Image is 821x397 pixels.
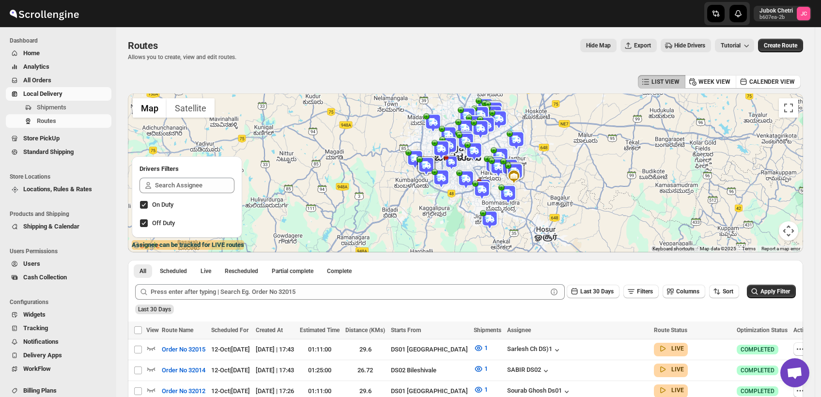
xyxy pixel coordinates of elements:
span: COMPLETED [741,346,775,353]
button: SABIR DS02 [507,366,551,376]
span: Store Locations [10,173,111,181]
span: Locations, Rules & Rates [23,185,92,193]
button: Export [620,39,657,52]
button: Filters [623,285,659,298]
div: 01:25:00 [300,366,340,375]
button: Users [6,257,111,271]
button: Columns [663,285,705,298]
span: Home [23,49,40,57]
span: Distance (KMs) [345,327,385,334]
button: Shipments [6,101,111,114]
span: Standard Shipping [23,148,74,155]
span: Starts From [391,327,421,334]
span: Sort [723,288,733,295]
button: Apply Filter [747,285,796,298]
div: 29.6 [345,345,385,354]
button: Hide Drivers [661,39,711,52]
div: 01:11:00 [300,345,340,354]
span: CALENDER VIEW [749,78,795,86]
span: 12-Oct | [DATE] [211,366,250,374]
button: Shipping & Calendar [6,220,111,233]
span: Create Route [764,42,797,49]
span: 1 [484,365,488,372]
span: View [146,327,159,334]
span: Shipments [474,327,501,334]
span: Action [793,327,810,334]
button: LIVE [658,385,684,395]
span: Filters [637,288,653,295]
b: LIVE [671,366,684,373]
button: WEEK VIEW [685,75,736,89]
div: [DATE] | 17:26 [256,386,294,396]
div: DS01 [GEOGRAPHIC_DATA] [391,386,468,396]
a: Open this area in Google Maps (opens a new window) [130,240,162,252]
button: CALENDER VIEW [736,75,801,89]
span: Hide Drivers [674,42,705,49]
button: Sourab Ghosh Ds01 [507,387,572,397]
div: 01:11:00 [300,386,340,396]
span: COMPLETED [741,366,775,374]
button: 1 [468,340,494,356]
span: Apply Filter [760,288,790,295]
span: Dashboard [10,37,111,45]
p: Allows you to create, view and edit routes. [128,53,236,61]
span: Users Permissions [10,247,111,255]
span: LIST VIEW [651,78,680,86]
span: Assignee [507,327,531,334]
div: DS01 [GEOGRAPHIC_DATA] [391,345,468,354]
div: 26.72 [345,366,385,375]
span: 12-Oct | [DATE] [211,346,250,353]
span: Order No 32014 [162,366,205,375]
span: Scheduled [160,267,187,275]
span: Export [634,42,651,49]
span: Notifications [23,338,59,345]
button: LIVE [658,365,684,374]
span: Routes [128,40,158,51]
div: [DATE] | 17:43 [256,345,294,354]
button: LIVE [658,344,684,353]
button: Map action label [580,39,617,52]
button: Toggle fullscreen view [779,98,798,118]
span: 12-Oct | [DATE] [211,387,250,395]
span: Columns [676,288,699,295]
button: User menu [754,6,811,21]
button: Sarlesh Ch DS)1 [507,345,562,355]
button: WorkFlow [6,362,111,376]
button: Order No 32015 [156,342,211,357]
button: Routes [6,114,111,128]
div: Open chat [780,358,809,387]
span: WEEK VIEW [698,78,730,86]
button: Sort [709,285,739,298]
b: LIVE [671,345,684,352]
span: All [139,267,146,275]
span: Last 30 Days [580,288,614,295]
span: Shipping & Calendar [23,223,79,230]
span: Store PickUp [23,135,60,142]
span: Scheduled For [211,327,248,334]
span: Configurations [10,298,111,306]
h2: Drivers Filters [139,164,234,174]
span: Order No 32012 [162,386,205,396]
span: Cash Collection [23,274,67,281]
div: [DATE] | 17:43 [256,366,294,375]
span: Widgets [23,311,46,318]
input: Search Assignee [155,178,234,193]
span: On Duty [152,201,173,208]
span: Analytics [23,63,49,70]
span: Delivery Apps [23,351,62,359]
div: 29.6 [345,386,385,396]
button: Order No 32014 [156,363,211,378]
input: Press enter after typing | Search Eg. Order No 32015 [151,284,547,300]
button: Locations, Rules & Rates [6,183,111,196]
span: Shipments [37,104,66,111]
span: Last 30 Days [138,306,171,313]
span: 1 [484,344,488,351]
span: Jubok Chetri [797,7,810,20]
span: Route Name [162,327,193,334]
span: Live [201,267,211,275]
button: Notifications [6,335,111,349]
span: Hide Map [586,42,611,49]
button: Analytics [6,60,111,74]
span: Route Status [654,327,687,334]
